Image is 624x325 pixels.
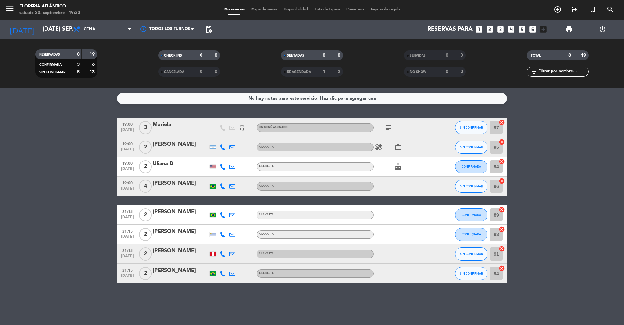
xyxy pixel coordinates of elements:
[200,69,202,74] strong: 0
[499,265,505,272] i: cancel
[280,8,311,11] span: Disponibilidad
[311,8,343,11] span: Lista de Espera
[499,246,505,252] i: cancel
[589,6,597,13] i: turned_in_not
[153,227,208,236] div: [PERSON_NAME]
[323,53,325,58] strong: 0
[5,22,39,36] i: [DATE]
[410,54,426,57] span: SERVIDAS
[139,228,152,241] span: 2
[164,70,184,74] span: CANCELADA
[323,69,325,74] strong: 1
[499,139,505,145] i: cancel
[486,25,494,34] i: looks_two
[259,146,274,148] span: A LA CARTA
[139,141,152,154] span: 2
[153,266,208,275] div: [PERSON_NAME]
[164,54,182,57] span: CHECK INS
[119,227,136,234] span: 21:15
[248,95,376,102] div: No hay notas para este servicio. Haz clic para agregar una
[119,140,136,147] span: 19:00
[153,247,208,255] div: [PERSON_NAME]
[530,68,538,76] i: filter_list
[455,121,487,134] button: SIN CONFIRMAR
[394,163,402,171] i: cake
[606,6,614,13] i: search
[460,184,483,188] span: SIN CONFIRMAR
[139,180,152,193] span: 4
[367,8,403,11] span: Tarjetas de regalo
[571,6,579,13] i: exit_to_app
[139,247,152,261] span: 2
[119,120,136,128] span: 19:00
[60,25,68,33] i: arrow_drop_down
[455,180,487,193] button: SIN CONFIRMAR
[215,53,219,58] strong: 0
[462,165,481,168] span: CONFIRMADA
[119,254,136,261] span: [DATE]
[460,272,483,275] span: SIN CONFIRMAR
[427,26,473,33] span: Reservas para
[531,54,541,57] span: TOTAL
[499,158,505,165] i: cancel
[153,140,208,148] div: [PERSON_NAME]
[455,267,487,280] button: SIN CONFIRMAR
[77,70,80,74] strong: 5
[84,27,95,32] span: Cena
[338,69,342,74] strong: 2
[119,128,136,135] span: [DATE]
[287,70,311,74] span: RE AGENDADA
[248,8,280,11] span: Mapa de mesas
[153,160,208,168] div: Uliana B
[507,25,515,34] i: looks_4
[568,53,571,58] strong: 8
[375,143,383,151] i: healing
[461,69,464,74] strong: 0
[586,20,619,39] div: LOG OUT
[287,54,304,57] span: SENTADAS
[153,208,208,216] div: [PERSON_NAME]
[384,124,392,132] i: subject
[92,62,96,67] strong: 6
[77,62,80,67] strong: 3
[518,25,526,34] i: looks_5
[119,179,136,186] span: 19:00
[554,6,562,13] i: add_circle_outline
[259,252,274,255] span: A LA CARTA
[119,186,136,194] span: [DATE]
[475,25,483,34] i: looks_one
[259,165,274,168] span: A LA CARTA
[410,70,426,74] span: NO SHOW
[499,226,505,233] i: cancel
[119,266,136,274] span: 21:15
[460,126,483,129] span: SIN CONFIRMAR
[119,147,136,155] span: [DATE]
[499,178,505,184] i: cancel
[119,159,136,167] span: 19:00
[39,53,60,56] span: RESERVADAS
[139,160,152,173] span: 2
[528,25,537,34] i: looks_6
[460,145,483,149] span: SIN CONFIRMAR
[259,126,288,129] span: Sin menú asignado
[461,53,464,58] strong: 0
[19,3,80,10] div: Floreria Atlántico
[139,267,152,280] span: 2
[89,52,96,57] strong: 19
[5,4,15,14] i: menu
[581,53,587,58] strong: 19
[215,69,219,74] strong: 0
[338,53,342,58] strong: 0
[446,69,448,74] strong: 0
[538,68,588,75] input: Filtrar por nombre...
[205,25,213,33] span: pending_actions
[343,8,367,11] span: Pre-acceso
[239,125,245,131] i: headset_mic
[221,8,248,11] span: Mis reservas
[455,247,487,261] button: SIN CONFIRMAR
[455,228,487,241] button: CONFIRMADA
[39,71,65,74] span: SIN CONFIRMAR
[496,25,505,34] i: looks_3
[19,10,80,16] div: sábado 20. septiembre - 19:33
[462,213,481,217] span: CONFIRMADA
